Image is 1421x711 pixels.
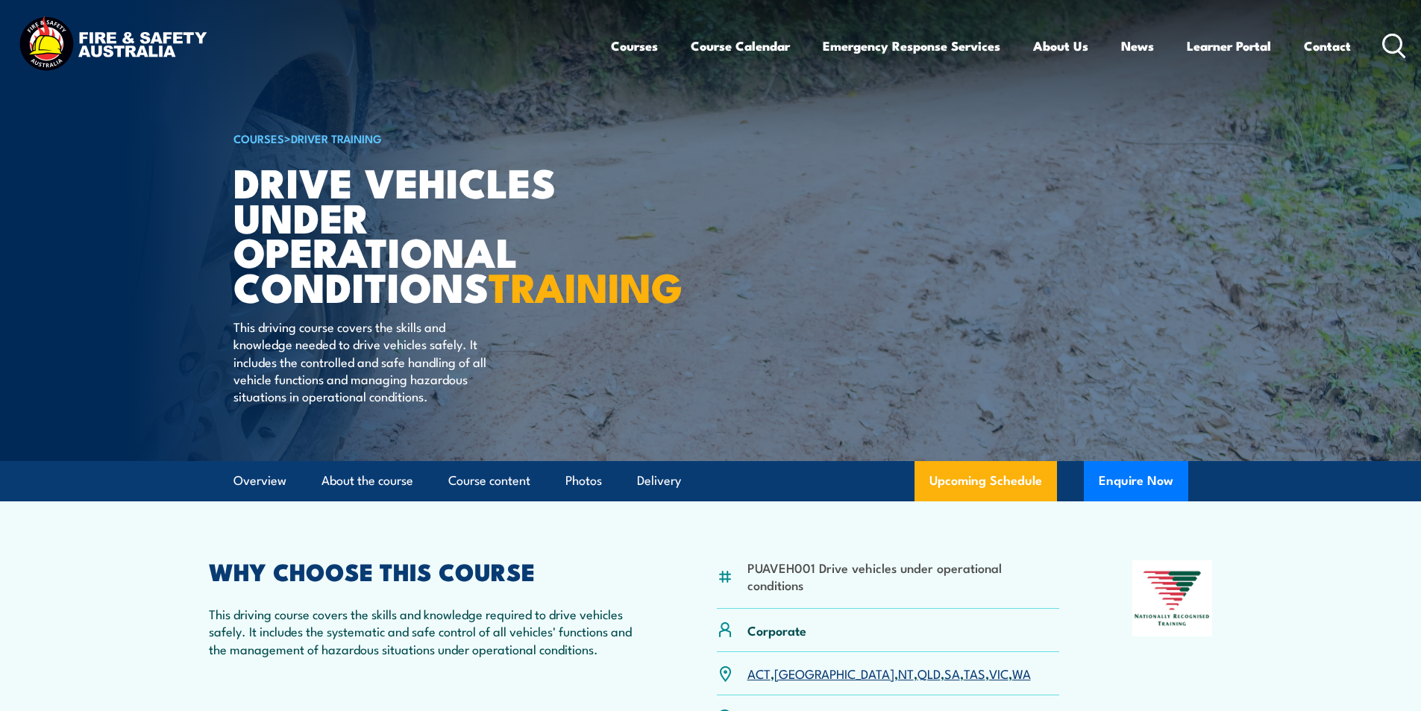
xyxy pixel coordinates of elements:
img: Nationally Recognised Training logo. [1132,560,1213,636]
a: ACT [747,664,771,682]
a: Upcoming Schedule [915,461,1057,501]
a: About the course [321,461,413,501]
a: Emergency Response Services [823,26,1000,66]
a: Learner Portal [1187,26,1271,66]
a: SA [944,664,960,682]
p: This driving course covers the skills and knowledge required to drive vehicles safely. It include... [209,605,644,657]
a: TAS [964,664,985,682]
a: NT [898,664,914,682]
a: About Us [1033,26,1088,66]
a: [GEOGRAPHIC_DATA] [774,664,894,682]
a: Driver Training [291,130,382,146]
a: Courses [611,26,658,66]
p: , , , , , , , [747,665,1031,682]
p: This driving course covers the skills and knowledge needed to drive vehicles safely. It includes ... [233,318,506,405]
a: Course content [448,461,530,501]
h1: Drive Vehicles under Operational Conditions [233,164,602,304]
strong: TRAINING [489,254,683,316]
h2: WHY CHOOSE THIS COURSE [209,560,644,581]
a: Overview [233,461,286,501]
a: Delivery [637,461,681,501]
a: COURSES [233,130,284,146]
a: Photos [565,461,602,501]
a: VIC [989,664,1008,682]
p: Corporate [747,621,806,639]
a: Contact [1304,26,1351,66]
a: Course Calendar [691,26,790,66]
a: WA [1012,664,1031,682]
a: News [1121,26,1154,66]
button: Enquire Now [1084,461,1188,501]
li: PUAVEH001 Drive vehicles under operational conditions [747,559,1060,594]
h6: > [233,129,602,147]
a: QLD [917,664,941,682]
